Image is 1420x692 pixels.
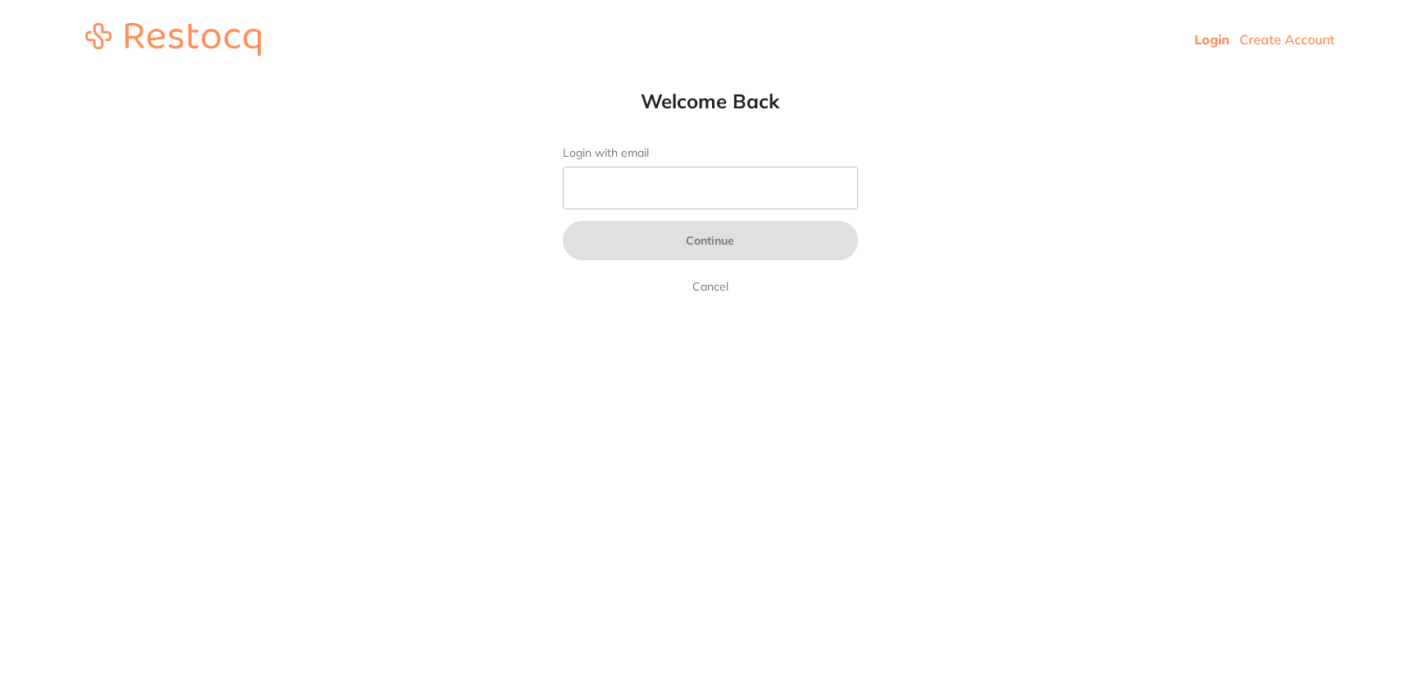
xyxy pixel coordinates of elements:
a: Create Account [1240,31,1335,48]
h1: Welcome Back [530,89,891,113]
a: Login [1194,31,1230,48]
label: Login with email [563,146,858,160]
a: Cancel [689,277,732,296]
img: restocq_logo.svg [85,23,261,56]
button: Continue [563,221,858,260]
